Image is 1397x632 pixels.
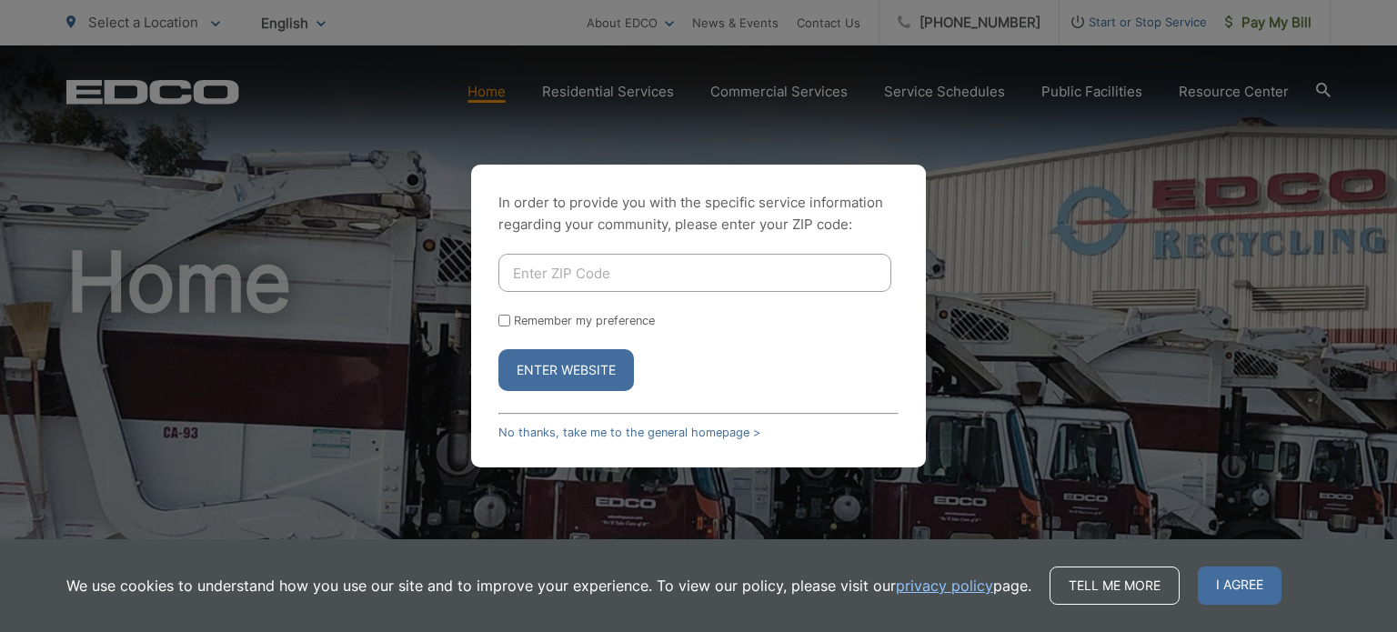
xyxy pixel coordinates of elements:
[498,426,760,439] a: No thanks, take me to the general homepage >
[1198,567,1281,605] span: I agree
[498,254,891,292] input: Enter ZIP Code
[498,349,634,391] button: Enter Website
[66,575,1031,597] p: We use cookies to understand how you use our site and to improve your experience. To view our pol...
[514,314,655,327] label: Remember my preference
[896,575,993,597] a: privacy policy
[1050,567,1180,605] a: Tell me more
[498,192,899,236] p: In order to provide you with the specific service information regarding your community, please en...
